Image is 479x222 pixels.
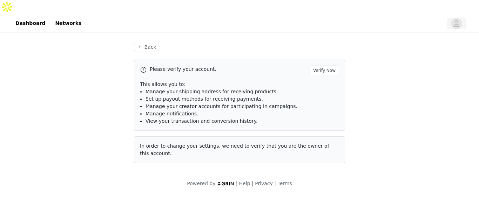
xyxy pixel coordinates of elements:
p: This allows you to: [140,81,339,88]
span: In order to change your settings, we need to verify that you are the owner of this account. [140,143,329,156]
span: Powered by [187,181,215,186]
span: View your transaction and conversion history. [146,118,257,124]
a: Privacy [255,181,273,186]
button: Back [134,43,159,51]
span: | [274,181,276,186]
span: Set up payout methods for receiving payments. [146,96,263,102]
button: Verify Now [310,66,339,75]
a: Help [239,181,250,186]
span: | [236,181,238,186]
img: logo [217,181,235,186]
a: Networks [51,15,86,31]
span: Manage your shipping address for receiving products. [146,89,278,94]
div: avatar [453,18,460,29]
span: Manage your creator accounts for participating in campaigns. [146,103,297,109]
a: Terms [277,181,292,186]
span: | [252,181,254,186]
span: Manage notifications. [146,111,198,116]
p: Please verify your account. [150,66,307,73]
a: Dashboard [11,15,49,31]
